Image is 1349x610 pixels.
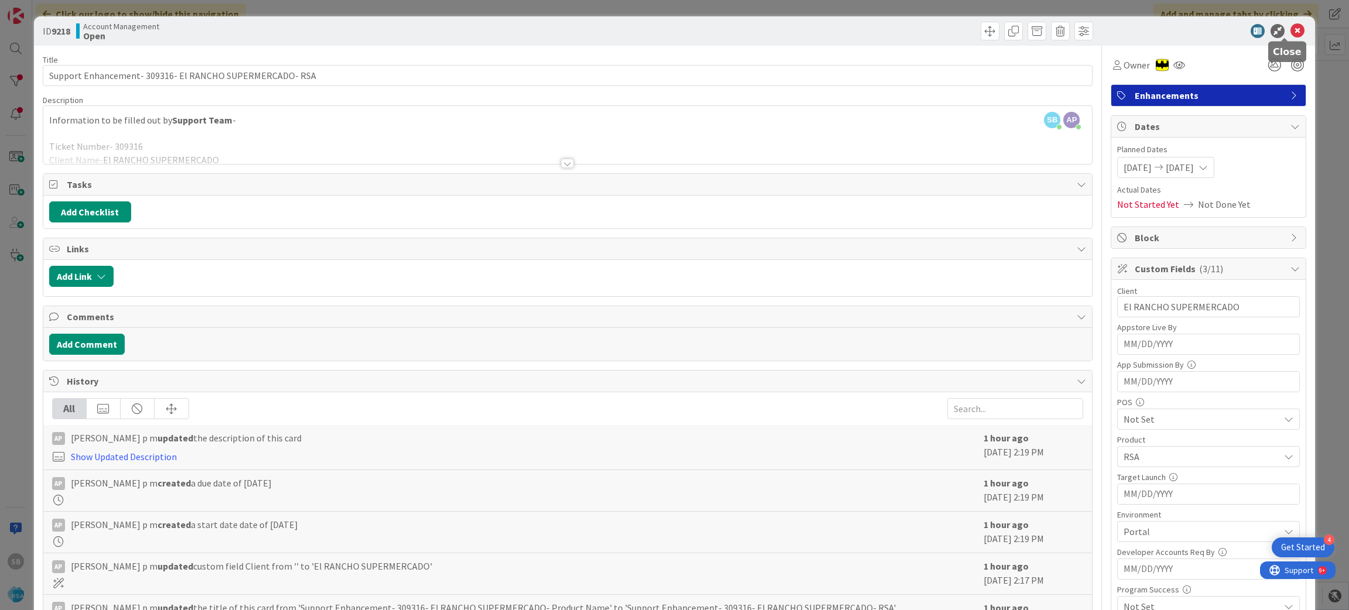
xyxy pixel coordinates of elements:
[984,560,1029,572] b: 1 hour ago
[1117,143,1300,156] span: Planned Dates
[67,374,1071,388] span: History
[1117,323,1300,331] div: Appstore Live By
[1117,585,1300,594] div: Program Success
[1117,398,1300,406] div: POS
[158,432,193,444] b: updated
[49,201,131,222] button: Add Checklist
[1124,450,1279,464] span: RSA
[1273,46,1302,57] h5: Close
[25,2,53,16] span: Support
[1124,160,1152,174] span: [DATE]
[1117,286,1137,296] label: Client
[1135,88,1285,102] span: Enhancements
[67,310,1071,324] span: Comments
[984,519,1029,530] b: 1 hour ago
[172,114,232,126] strong: Support Team
[52,432,65,445] div: Ap
[1324,534,1334,545] div: 4
[71,518,298,532] span: [PERSON_NAME] p m a start date date of [DATE]
[1117,510,1300,519] div: Environment
[984,432,1029,444] b: 1 hour ago
[984,559,1083,588] div: [DATE] 2:17 PM
[984,518,1083,547] div: [DATE] 2:19 PM
[1124,412,1279,426] span: Not Set
[1156,59,1169,71] img: AC
[1063,112,1080,128] span: AP
[1199,263,1223,275] span: ( 3/11 )
[49,334,125,355] button: Add Comment
[158,477,191,489] b: created
[67,177,1071,191] span: Tasks
[52,25,70,37] b: 9218
[71,559,432,573] span: [PERSON_NAME] p m custom field Client from '' to 'El RANCHO SUPERMERCADO'
[52,519,65,532] div: Ap
[83,22,159,31] span: Account Management
[71,476,272,490] span: [PERSON_NAME] p m a due date of [DATE]
[52,560,65,573] div: Ap
[43,24,70,38] span: ID
[1117,436,1300,444] div: Product
[1117,184,1300,196] span: Actual Dates
[43,65,1093,86] input: type card name here...
[1124,525,1279,539] span: Portal
[67,242,1071,256] span: Links
[1124,334,1293,354] input: MM/DD/YYYY
[158,519,191,530] b: created
[49,266,114,287] button: Add Link
[59,5,65,14] div: 9+
[1117,197,1179,211] span: Not Started Yet
[1135,231,1285,245] span: Block
[158,560,193,572] b: updated
[1124,484,1293,504] input: MM/DD/YYYY
[984,476,1083,505] div: [DATE] 2:19 PM
[1166,160,1194,174] span: [DATE]
[1198,197,1251,211] span: Not Done Yet
[984,431,1083,464] div: [DATE] 2:19 PM
[1272,537,1334,557] div: Open Get Started checklist, remaining modules: 4
[947,398,1083,419] input: Search...
[52,477,65,490] div: Ap
[71,451,177,462] a: Show Updated Description
[1117,548,1300,556] div: Developer Accounts Req By
[71,431,302,445] span: [PERSON_NAME] p m the description of this card
[1135,262,1285,276] span: Custom Fields
[49,114,1087,127] p: Information to be filled out by -
[43,54,58,65] label: Title
[1044,112,1060,128] span: SB
[1124,372,1293,392] input: MM/DD/YYYY
[43,95,83,105] span: Description
[83,31,159,40] b: Open
[1281,542,1325,553] div: Get Started
[53,399,87,419] div: All
[1124,559,1293,579] input: MM/DD/YYYY
[1117,473,1300,481] div: Target Launch
[1124,58,1150,72] span: Owner
[1135,119,1285,133] span: Dates
[984,477,1029,489] b: 1 hour ago
[1117,361,1300,369] div: App Submission By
